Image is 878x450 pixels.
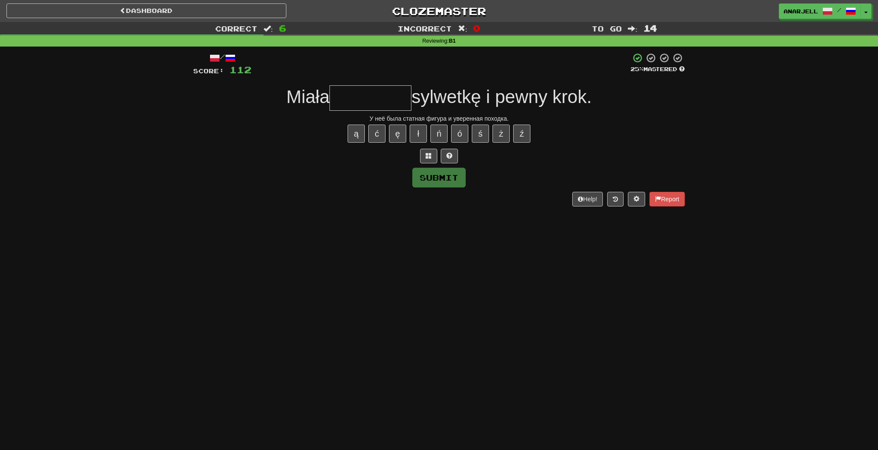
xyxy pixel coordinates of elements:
[441,149,458,163] button: Single letter hint - you only get 1 per sentence and score half the points! alt+h
[368,125,386,143] button: ć
[779,3,861,19] a: Anarjell /
[837,7,841,13] span: /
[6,3,286,18] a: Dashboard
[420,149,437,163] button: Switch sentence to multiple choice alt+p
[451,125,468,143] button: ó
[492,125,510,143] button: ż
[472,125,489,143] button: ś
[193,114,685,123] div: У неё была статная фигура и уверенная походка.
[572,192,603,206] button: Help!
[286,87,329,107] span: Miała
[592,24,622,33] span: To go
[412,168,466,187] button: Submit
[263,25,273,32] span: :
[215,24,257,33] span: Correct
[229,64,251,75] span: 112
[193,53,251,63] div: /
[643,23,657,33] span: 14
[193,67,224,75] span: Score:
[607,192,624,206] button: Round history (alt+y)
[398,24,452,33] span: Incorrect
[628,25,637,32] span: :
[348,125,365,143] button: ą
[784,7,818,15] span: Anarjell
[473,23,480,33] span: 0
[630,66,685,73] div: Mastered
[410,125,427,143] button: ł
[430,125,448,143] button: ń
[299,3,579,19] a: Clozemaster
[449,38,456,44] strong: B1
[279,23,286,33] span: 6
[411,87,592,107] span: sylwetkę i pewny krok.
[513,125,530,143] button: ź
[630,66,643,72] span: 25 %
[649,192,685,206] button: Report
[458,25,467,32] span: :
[389,125,406,143] button: ę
